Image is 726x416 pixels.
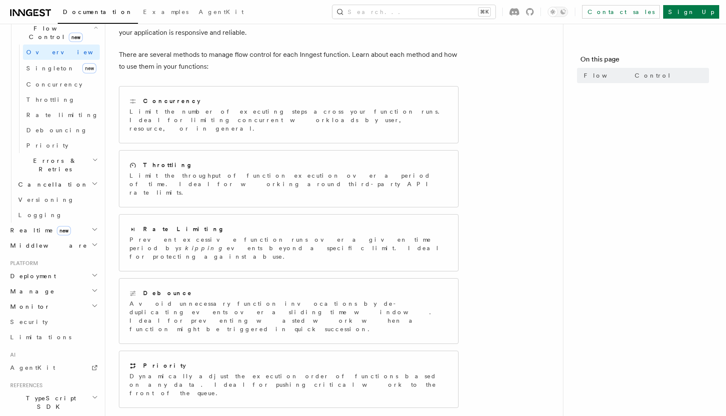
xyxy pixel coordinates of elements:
[194,3,249,23] a: AgentKit
[7,360,100,375] a: AgentKit
[23,77,100,92] a: Concurrency
[143,161,193,169] h2: Throttling
[26,112,98,118] span: Rate limiting
[129,107,448,133] p: Limit the number of executing steps across your function runs. Ideal for limiting concurrent work...
[26,142,68,149] span: Priority
[129,372,448,397] p: Dynamically adjust the execution order of functions based on any data. Ideal for pushing critical...
[129,299,448,333] p: Avoid unnecessary function invocations by de-duplicating events over a sliding time window. Ideal...
[138,3,194,23] a: Examples
[332,5,495,19] button: Search...⌘K
[10,364,55,371] span: AgentKit
[18,212,62,218] span: Logging
[23,123,100,138] a: Debouncing
[10,334,71,341] span: Limitations
[15,153,100,177] button: Errors & Retries
[10,318,48,325] span: Security
[23,138,100,153] a: Priority
[15,192,100,207] a: Versioning
[15,45,100,153] div: Flow Controlnew
[119,214,459,271] a: Rate LimitingPrevent excessive function runs over a given time period byskippingevents beyond a s...
[119,278,459,344] a: DebounceAvoid unnecessary function invocations by de-duplicating events over a sliding time windo...
[199,8,244,15] span: AgentKit
[582,5,660,19] a: Contact sales
[7,238,100,253] button: Middleware
[7,391,100,414] button: TypeScript SDK
[7,226,71,235] span: Realtime
[69,33,83,42] span: new
[26,81,82,88] span: Concurrency
[663,5,719,19] a: Sign Up
[7,382,42,389] span: References
[119,86,459,143] a: ConcurrencyLimit the number of executing steps across your function runs. Ideal for limiting conc...
[584,71,671,80] span: Flow Control
[7,272,56,280] span: Deployment
[57,226,71,235] span: new
[478,8,490,16] kbd: ⌘K
[23,107,100,123] a: Rate limiting
[119,351,459,408] a: PriorityDynamically adjust the execution order of functions based on any data. Ideal for pushing ...
[7,287,55,296] span: Manage
[7,394,92,411] span: TypeScript SDK
[15,207,100,223] a: Logging
[143,225,225,233] h2: Rate Limiting
[18,196,74,203] span: Versioning
[26,127,87,134] span: Debouncing
[15,180,88,189] span: Cancellation
[7,302,50,311] span: Monitor
[119,150,459,207] a: ThrottlingLimit the throughput of function execution over a period of time. Ideal for working aro...
[143,289,192,297] h2: Debounce
[26,96,75,103] span: Throttling
[7,299,100,314] button: Monitor
[58,3,138,24] a: Documentation
[15,156,92,173] span: Errors & Retries
[580,54,709,68] h4: On this page
[15,177,100,192] button: Cancellation
[129,171,448,197] p: Limit the throughput of function execution over a period of time. Ideal for working around third-...
[7,260,38,267] span: Platform
[23,45,100,60] a: Overview
[7,314,100,329] a: Security
[15,21,100,45] button: Flow Controlnew
[7,352,16,358] span: AI
[548,7,568,17] button: Toggle dark mode
[26,49,114,56] span: Overview
[143,361,186,370] h2: Priority
[26,65,75,72] span: Singleton
[82,63,96,73] span: new
[179,245,227,251] em: skipping
[580,68,709,83] a: Flow Control
[143,8,189,15] span: Examples
[7,284,100,299] button: Manage
[143,97,200,105] h2: Concurrency
[119,49,459,73] p: There are several methods to manage flow control for each Inngest function. Learn about each meth...
[7,223,100,238] button: Realtimenew
[63,8,133,15] span: Documentation
[23,60,100,77] a: Singletonnew
[7,329,100,345] a: Limitations
[15,24,93,41] span: Flow Control
[23,92,100,107] a: Throttling
[7,241,87,250] span: Middleware
[7,268,100,284] button: Deployment
[129,235,448,261] p: Prevent excessive function runs over a given time period by events beyond a specific limit. Ideal...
